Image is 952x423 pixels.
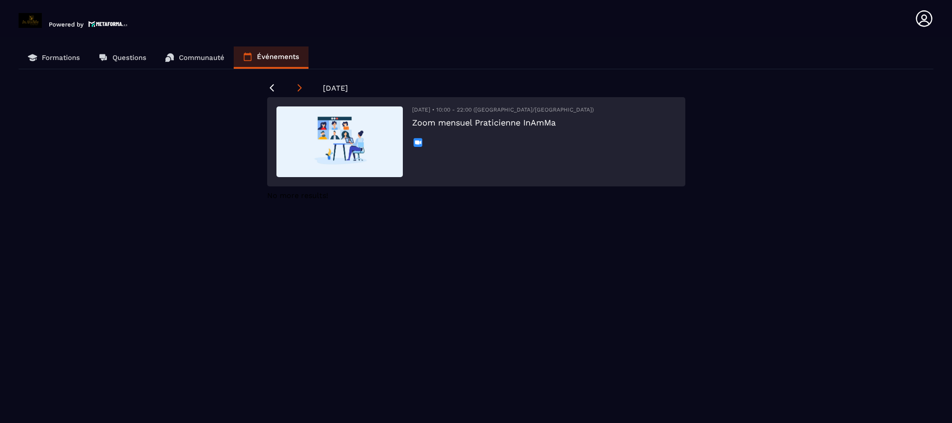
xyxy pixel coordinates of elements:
p: Questions [112,53,146,62]
img: logo-branding [19,13,42,28]
span: [DATE] [323,84,348,93]
p: Communauté [179,53,224,62]
a: Questions [89,46,156,69]
img: default event img [276,106,403,177]
a: Communauté [156,46,234,69]
p: Formations [42,53,80,62]
h3: Zoom mensuel Praticienne InAmMa [412,118,594,127]
a: Formations [19,46,89,69]
span: No more results! [267,191,328,200]
p: Powered by [49,21,84,28]
img: logo [88,20,127,28]
span: [DATE] • 10:00 - 22:00 ([GEOGRAPHIC_DATA]/[GEOGRAPHIC_DATA]) [412,106,594,113]
p: Événements [257,53,299,61]
a: Événements [234,46,309,69]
